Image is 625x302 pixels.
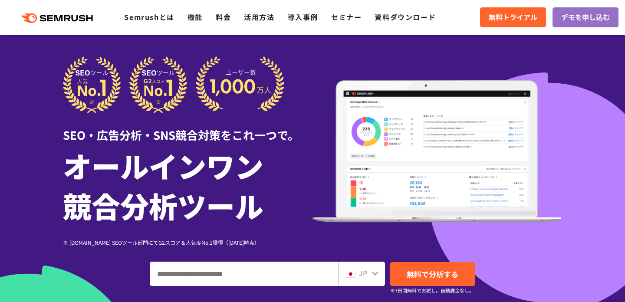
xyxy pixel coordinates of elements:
[489,12,537,23] span: 無料トライアル
[390,286,474,295] small: ※7日間無料でお試し。自動課金なし。
[480,7,546,27] a: 無料トライアル
[331,12,362,22] a: セミナー
[288,12,318,22] a: 導入事例
[244,12,274,22] a: 活用方法
[375,12,436,22] a: 資料ダウンロード
[390,262,475,286] a: 無料で分析する
[216,12,231,22] a: 料金
[63,113,312,143] div: SEO・広告分析・SNS競合対策をこれ一つで。
[553,7,618,27] a: デモを申し込む
[63,145,312,225] h1: オールインワン 競合分析ツール
[63,238,312,246] div: ※ [DOMAIN_NAME] SEOツール部門にてG2スコア＆人気度No.1獲得（[DATE]時点）
[561,12,610,23] span: デモを申し込む
[407,269,458,279] span: 無料で分析する
[359,268,367,278] span: JP
[187,12,203,22] a: 機能
[124,12,174,22] a: Semrushとは
[150,262,338,286] input: ドメイン、キーワードまたはURLを入力してください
